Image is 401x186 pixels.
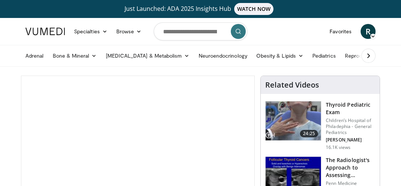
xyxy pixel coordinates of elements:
a: Pediatrics [308,48,340,63]
a: Browse [112,24,146,39]
a: 24:25 Thyroid Pediatric Exam Children’s Hospital of Philadephia - General Pediatrics [PERSON_NAME... [265,101,375,150]
p: Children’s Hospital of Philadephia - General Pediatrics [326,118,375,135]
img: VuMedi Logo [25,28,65,35]
span: WATCH NOW [234,3,274,15]
p: 16.1K views [326,144,351,150]
h4: Related Videos [265,80,319,89]
h3: Thyroid Pediatric Exam [326,101,375,116]
a: Adrenal [21,48,48,63]
a: R [361,24,376,39]
a: Specialties [70,24,112,39]
span: 24:25 [300,130,318,137]
input: Search topics, interventions [154,22,247,40]
a: Neuroendocrinology [194,48,252,63]
a: [MEDICAL_DATA] & Metabolism [101,48,194,63]
h3: The Radiologist's Approach to Assessing [MEDICAL_DATA] Risk of Thyroid Nodul… [326,156,375,179]
p: [PERSON_NAME] [326,137,375,143]
a: Reproductive [340,48,382,63]
a: Bone & Mineral [48,48,101,63]
a: Just Launched: ADA 2025 Insights HubWATCH NOW [21,3,380,15]
img: 576742cb-950f-47b1-b49b-8023242b3cfa.150x105_q85_crop-smart_upscale.jpg [266,101,321,140]
a: Obesity & Lipids [252,48,308,63]
a: Favorites [325,24,356,39]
